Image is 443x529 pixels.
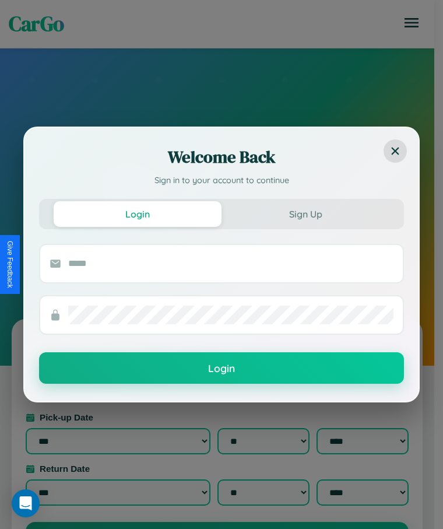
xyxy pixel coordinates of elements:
button: Login [54,201,221,227]
button: Sign Up [221,201,389,227]
div: Open Intercom Messenger [12,489,40,517]
h2: Welcome Back [39,145,404,169]
div: Give Feedback [6,241,14,288]
p: Sign in to your account to continue [39,174,404,187]
button: Login [39,352,404,384]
